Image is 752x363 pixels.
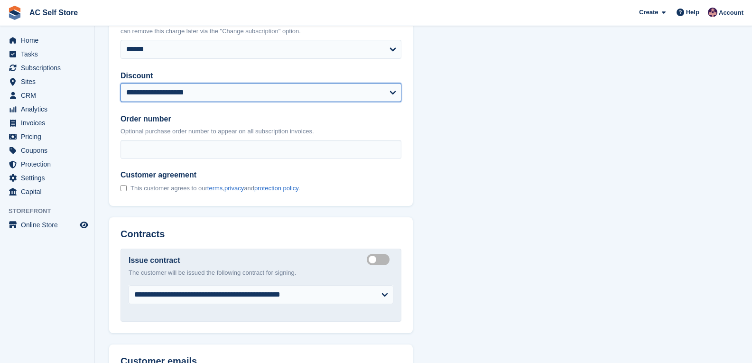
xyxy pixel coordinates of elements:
span: Create [639,8,658,17]
a: menu [5,75,90,88]
span: Sites [21,75,78,88]
span: Help [686,8,699,17]
span: Account [719,8,743,18]
a: menu [5,34,90,47]
span: Pricing [21,130,78,143]
span: Coupons [21,144,78,157]
a: menu [5,61,90,74]
label: Issue contract [129,255,180,266]
span: CRM [21,89,78,102]
p: The customer will be issued the following contract for signing. [129,268,393,278]
a: menu [5,171,90,185]
label: Order number [121,113,401,125]
a: menu [5,144,90,157]
a: protection policy [254,185,298,192]
span: This customer agrees to our , and . [130,185,300,192]
a: menu [5,130,90,143]
img: stora-icon-8386f47178a22dfd0bd8f6a31ec36ba5ce8667c1dd55bd0f319d3a0aa187defe.svg [8,6,22,20]
img: Ted Cox [708,8,717,17]
span: Invoices [21,116,78,130]
a: menu [5,158,90,171]
a: AC Self Store [26,5,82,20]
p: Optional purchase order number to appear on all subscription invoices. [121,127,401,136]
span: Settings [21,171,78,185]
a: privacy [224,185,244,192]
a: menu [5,47,90,61]
a: menu [5,185,90,198]
label: Discount [121,70,401,82]
span: Tasks [21,47,78,61]
span: Customer agreement [121,170,300,180]
span: Capital [21,185,78,198]
span: Storefront [9,206,94,216]
span: Protection [21,158,78,171]
h2: Contracts [121,229,401,240]
a: menu [5,116,90,130]
a: Preview store [78,219,90,231]
span: Subscriptions [21,61,78,74]
a: menu [5,218,90,232]
input: Customer agreement This customer agrees to ourterms,privacyandprotection policy. [121,185,127,191]
span: Online Store [21,218,78,232]
a: terms [207,185,223,192]
span: Analytics [21,102,78,116]
a: menu [5,89,90,102]
span: Home [21,34,78,47]
a: menu [5,102,90,116]
label: Create integrated contract [367,259,393,260]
